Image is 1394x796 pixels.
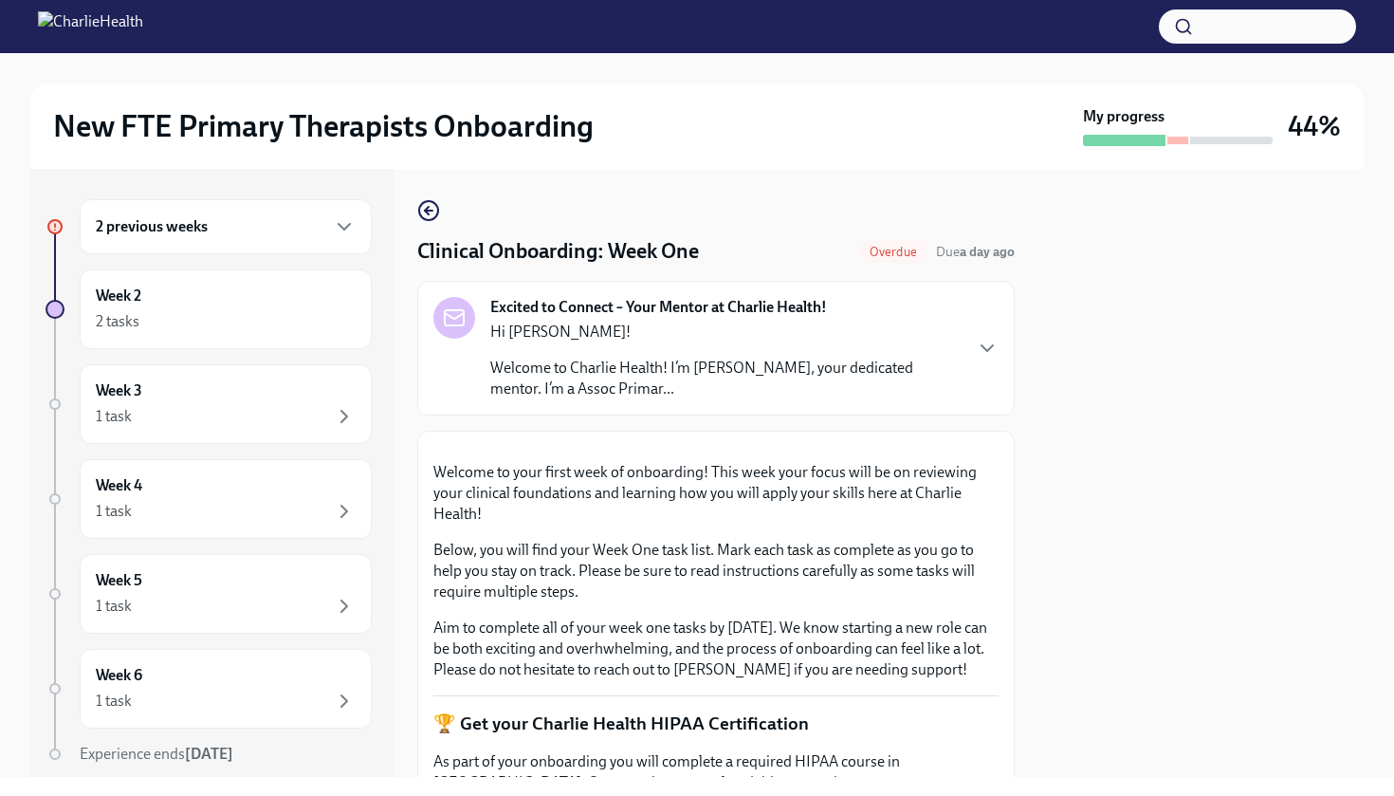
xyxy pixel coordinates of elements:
p: Below, you will find your Week One task list. Mark each task as complete as you go to help you st... [433,540,999,602]
div: 1 task [96,596,132,617]
strong: [DATE] [185,745,233,763]
span: Due [936,244,1015,260]
p: Welcome to your first week of onboarding! This week your focus will be on reviewing your clinical... [433,462,999,525]
h6: Week 5 [96,570,142,591]
h6: Week 3 [96,380,142,401]
div: 1 task [96,501,132,522]
p: Hi [PERSON_NAME]! [490,322,961,342]
span: August 24th, 2025 10:00 [936,243,1015,261]
a: Week 51 task [46,554,372,634]
p: Welcome to Charlie Health! I’m [PERSON_NAME], your dedicated mentor. I’m a Assoc Primar... [490,358,961,399]
h2: New FTE Primary Therapists Onboarding [53,107,594,145]
a: Week 31 task [46,364,372,444]
h6: 2 previous weeks [96,216,208,237]
div: 1 task [96,406,132,427]
img: CharlieHealth [38,11,143,42]
div: 2 previous weeks [80,199,372,254]
div: 1 task [96,691,132,712]
strong: a day ago [960,244,1015,260]
p: 🏆 Get your Charlie Health HIPAA Certification [433,712,999,736]
a: Week 22 tasks [46,269,372,349]
h6: Week 2 [96,286,141,306]
h3: 44% [1288,109,1341,143]
strong: Excited to Connect – Your Mentor at Charlie Health! [490,297,827,318]
div: 2 tasks [96,311,139,332]
h6: Week 4 [96,475,142,496]
span: Experience ends [80,745,233,763]
a: Week 41 task [46,459,372,539]
p: Aim to complete all of your week one tasks by [DATE]. We know starting a new role can be both exc... [433,618,999,680]
h4: Clinical Onboarding: Week One [417,237,699,266]
a: Week 61 task [46,649,372,729]
span: Overdue [858,245,928,259]
strong: My progress [1083,106,1165,127]
h6: Week 6 [96,665,142,686]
